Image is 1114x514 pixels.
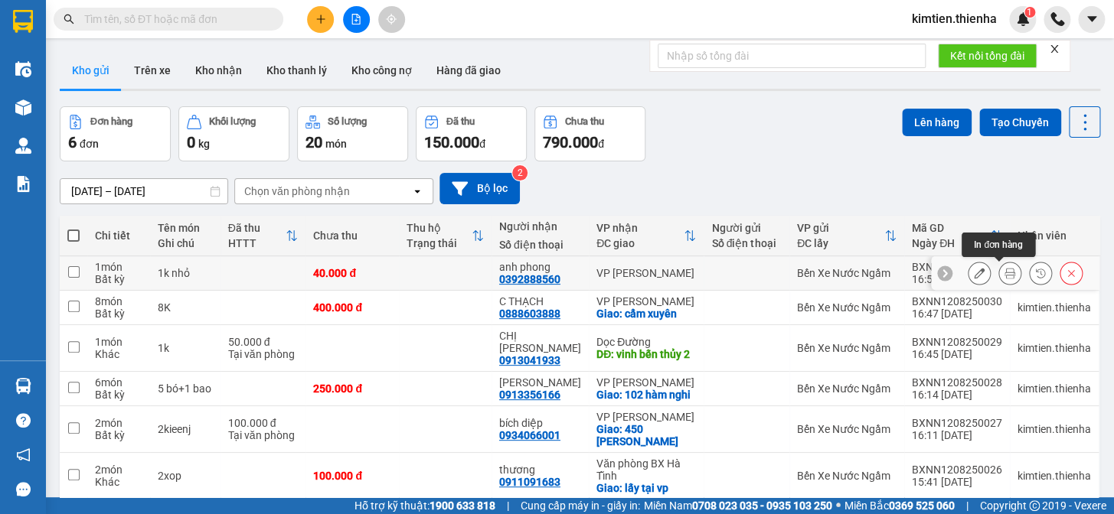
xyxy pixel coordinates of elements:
[962,233,1035,257] div: In đơn hàng
[889,499,955,512] strong: 0369 525 060
[399,216,492,256] th: Toggle SortBy
[16,482,31,496] span: message
[297,106,408,161] button: Số lượng20món
[407,222,472,234] div: Thu hộ
[912,429,1002,441] div: 16:11 [DATE]
[534,106,645,161] button: Chưa thu790.000đ
[143,57,640,76] li: Hotline: 0981127575, 0981347575, 19009067
[797,382,897,395] div: Bến Xe Nước Ngầm
[416,106,527,161] button: Đã thu150.000đ
[938,44,1037,68] button: Kết nối tổng đài
[499,330,581,354] div: CHỊ VÂN
[789,216,904,256] th: Toggle SortBy
[499,220,581,233] div: Người nhận
[912,389,1002,401] div: 16:14 [DATE]
[499,295,581,307] div: C THẠCH
[836,503,841,509] span: ⚪️
[386,14,397,24] span: aim
[596,348,696,360] div: DĐ: vinh bến thủy 2
[979,109,1061,136] button: Tạo Chuyến
[95,464,142,476] div: 2 món
[16,413,31,428] span: question-circle
[797,301,897,314] div: Bến Xe Nước Ngầm
[158,382,213,395] div: 5 bó+1 bao
[1016,12,1030,26] img: icon-new-feature
[904,216,1010,256] th: Toggle SortBy
[315,14,326,24] span: plus
[378,6,405,33] button: aim
[95,336,142,348] div: 1 món
[13,10,33,33] img: logo-vxr
[499,273,560,285] div: 0392888560
[499,476,560,488] div: 0911091683
[228,348,299,360] div: Tại văn phòng
[644,497,832,514] span: Miền Nam
[424,52,513,89] button: Hàng đã giao
[912,237,990,249] div: Ngày ĐH
[711,222,782,234] div: Người gửi
[19,111,259,136] b: GỬI : Bến Xe Nước Ngầm
[797,222,884,234] div: VP gửi
[596,307,696,320] div: Giao: cẩm xuyên
[1050,12,1064,26] img: phone-icon
[596,336,696,348] div: Dọc Đường
[90,116,132,127] div: Đơn hàng
[446,116,475,127] div: Đã thu
[158,237,213,249] div: Ghi chú
[228,237,286,249] div: HTTT
[187,133,195,151] span: 0
[15,61,31,77] img: warehouse-icon
[411,185,423,197] svg: open
[351,14,361,24] span: file-add
[198,138,210,150] span: kg
[521,497,640,514] span: Cung cấp máy in - giấy in:
[354,497,495,514] span: Hỗ trợ kỹ thuật:
[507,497,509,514] span: |
[158,267,213,279] div: 1k nhỏ
[499,464,581,476] div: thương
[1049,44,1060,54] span: close
[596,423,696,447] div: Giao: 450 trần phú
[407,237,472,249] div: Trạng thái
[912,336,1002,348] div: BXNN1208250029
[60,106,171,161] button: Đơn hàng6đơn
[912,476,1002,488] div: 15:41 [DATE]
[95,229,142,242] div: Chi tiết
[797,267,897,279] div: Bến Xe Nước Ngầm
[158,342,213,354] div: 1k
[912,376,1002,389] div: BXNN1208250028
[499,376,581,389] div: hoàng linh
[596,376,696,389] div: VP [PERSON_NAME]
[912,222,990,234] div: Mã GD
[221,216,306,256] th: Toggle SortBy
[1018,423,1091,435] div: kimtien.thienha
[343,6,370,33] button: file-add
[80,138,99,150] span: đơn
[95,261,142,273] div: 1 món
[499,354,560,366] div: 0913041933
[158,222,213,234] div: Tên món
[499,307,560,320] div: 0888603888
[15,138,31,154] img: warehouse-icon
[1018,470,1091,482] div: kimtien.thienha
[589,216,704,256] th: Toggle SortBy
[598,138,604,150] span: đ
[339,52,424,89] button: Kho công nợ
[844,497,955,514] span: Miền Bắc
[596,482,696,494] div: Giao: lấy tại vp
[95,417,142,429] div: 2 món
[1018,382,1091,395] div: kimtien.thienha
[543,133,598,151] span: 790.000
[1018,342,1091,354] div: kimtien.thienha
[565,116,604,127] div: Chưa thu
[1018,301,1091,314] div: kimtien.thienha
[499,429,560,441] div: 0934066001
[15,176,31,192] img: solution-icon
[596,457,696,482] div: Văn phòng BX Hà Tĩnh
[1018,229,1091,242] div: Nhân viên
[1029,500,1040,511] span: copyright
[499,417,581,429] div: bích diệp
[313,229,390,242] div: Chưa thu
[968,262,991,285] div: Sửa đơn hàng
[64,14,74,24] span: search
